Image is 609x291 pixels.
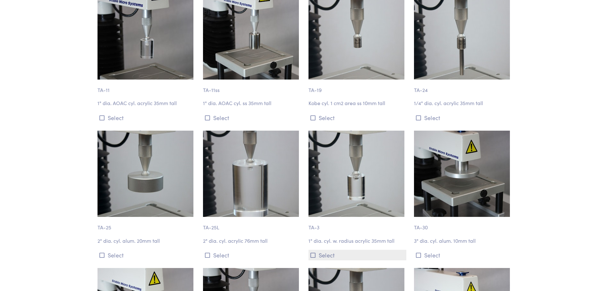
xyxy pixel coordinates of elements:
[414,237,512,245] p: 3" dia. cyl. alum. 10mm tall
[203,237,301,245] p: 2" dia. cyl. acrylic 76mm tall
[308,131,404,217] img: cylinder_ta-3_1-inch-diameter2.jpg
[308,112,406,123] button: Select
[308,250,406,260] button: Select
[414,112,512,123] button: Select
[203,80,301,94] p: TA-11ss
[414,80,512,94] p: TA-24
[308,80,406,94] p: TA-19
[98,131,193,217] img: cylinder_ta-25_2-inch-diameter_2.jpg
[203,217,301,232] p: TA-25L
[98,80,195,94] p: TA-11
[308,237,406,245] p: 1" dia. cyl. w. radius acrylic 35mm tall
[98,99,195,107] p: 1" dia. AOAC cyl. acrylic 35mm tall
[98,250,195,260] button: Select
[98,217,195,232] p: TA-25
[414,250,512,260] button: Select
[414,131,510,217] img: cylinder_ta-30_3-inch-diameter.jpg
[308,217,406,232] p: TA-3
[414,217,512,232] p: TA-30
[414,99,512,107] p: 1/4" dia. cyl. acrylic 35mm tall
[203,131,299,217] img: cylinder_ta-25l_2-inch-diameter_2.jpg
[203,250,301,260] button: Select
[203,112,301,123] button: Select
[308,99,406,107] p: Kobe cyl. 1 cm2 area ss 10mm tall
[98,112,195,123] button: Select
[203,99,301,107] p: 1" dia. AOAC cyl. ss 35mm tall
[98,237,195,245] p: 2" dia. cyl. alum. 20mm tall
